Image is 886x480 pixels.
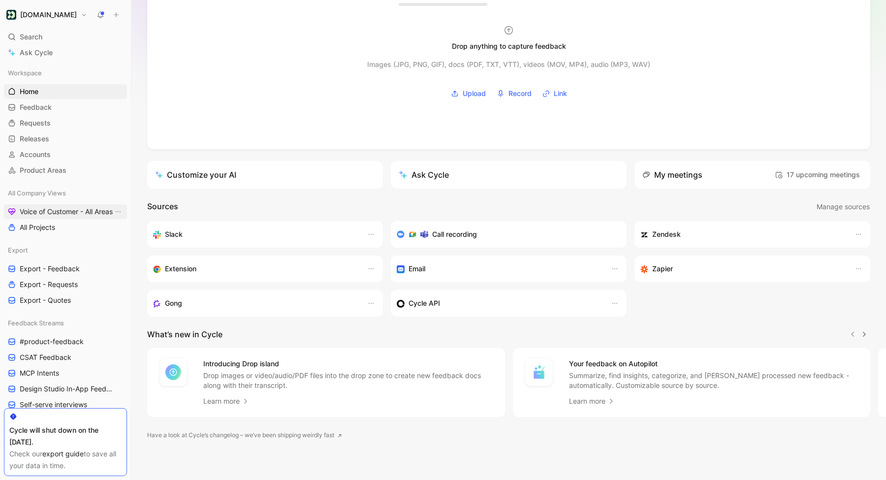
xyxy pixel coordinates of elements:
button: Upload [447,86,489,101]
div: Export [4,243,127,257]
a: Home [4,84,127,99]
div: Workspace [4,65,127,80]
a: Requests [4,116,127,130]
span: Export - Feedback [20,264,80,274]
span: Manage sources [817,201,870,213]
a: Self-serve interviews [4,397,127,412]
a: Customize your AI [147,161,383,189]
a: Product Areas [4,163,127,178]
h3: Extension [165,263,196,275]
div: Feedback Streams [4,316,127,330]
a: Have a look at Cycle’s changelog – we’ve been shipping weirdly fast [147,430,342,440]
a: Releases [4,131,127,146]
button: Record [493,86,535,101]
div: Capture feedback from thousands of sources with Zapier (survey results, recordings, sheets, etc). [640,263,845,275]
div: All Company Views [4,186,127,200]
span: Voice of Customer - All Areas [20,207,113,217]
span: Design Studio In-App Feedback [20,384,114,394]
span: Feedback [20,102,52,112]
div: Images (JPG, PNG, GIF), docs (PDF, TXT, VTT), videos (MOV, MP4), audio (MP3, WAV) [367,59,650,70]
span: Accounts [20,150,51,160]
span: Export - Requests [20,280,78,289]
span: Product Areas [20,165,66,175]
div: Sync accounts and create docs [640,228,845,240]
a: Learn more [569,395,615,407]
span: Ask Cycle [20,47,53,59]
div: Sync your accounts, send feedback and get updates in Slack [153,228,357,240]
div: Capture feedback from anywhere on the web [153,263,357,275]
span: Record [508,88,532,99]
h3: Zapier [652,263,673,275]
div: ExportExport - FeedbackExport - RequestsExport - Quotes [4,243,127,308]
h3: Cycle API [409,297,440,309]
a: All Projects [4,220,127,235]
div: Cycle will shut down on the [DATE]. [9,424,122,448]
span: Releases [20,134,49,144]
div: All Company ViewsVoice of Customer - All AreasView actionsAll Projects [4,186,127,235]
span: Requests [20,118,51,128]
button: Link [539,86,570,101]
a: #product-feedback [4,334,127,349]
h1: [DOMAIN_NAME] [20,10,77,19]
span: Link [554,88,567,99]
span: Upload [463,88,486,99]
div: Drop anything to capture feedback [452,40,566,52]
a: Export - Quotes [4,293,127,308]
a: CSAT Feedback [4,350,127,365]
div: Record & transcribe meetings from Zoom, Meet & Teams. [397,228,613,240]
a: export guide [42,449,84,458]
a: Learn more [203,395,250,407]
a: Export - Feedback [4,261,127,276]
h3: Call recording [432,228,477,240]
a: Ask Cycle [4,45,127,60]
a: Voice of Customer - All AreasView actions [4,204,127,219]
span: Export [8,245,28,255]
button: View actions [113,207,123,217]
div: Forward emails to your feedback inbox [397,263,601,275]
div: Check our to save all your data in time. [9,448,122,472]
p: Summarize, find insights, categorize, and [PERSON_NAME] processed new feedback - automatically. C... [569,371,859,390]
div: Ask Cycle [399,169,449,181]
a: MCP Intents [4,366,127,381]
h3: Gong [165,297,182,309]
h4: Your feedback on Autopilot [569,358,859,370]
span: #product-feedback [20,337,84,347]
span: 17 upcoming meetings [775,169,860,181]
div: Capture feedback from your incoming calls [153,297,357,309]
h3: Zendesk [652,228,681,240]
button: Manage sources [816,200,870,213]
a: Design Studio In-App Feedback [4,382,127,396]
span: Feedback Streams [8,318,64,328]
span: CSAT Feedback [20,352,71,362]
button: 17 upcoming meetings [772,167,862,183]
h2: Sources [147,200,178,213]
img: Customer.io [6,10,16,20]
h3: Email [409,263,425,275]
a: Feedback [4,100,127,115]
span: Search [20,31,42,43]
button: Ask Cycle [391,161,627,189]
button: Customer.io[DOMAIN_NAME] [4,8,90,22]
span: Workspace [8,68,42,78]
a: Export - Requests [4,277,127,292]
div: Customize your AI [155,169,236,181]
h3: Slack [165,228,183,240]
span: Self-serve interviews [20,400,87,410]
p: Drop images or video/audio/PDF files into the drop zone to create new feedback docs along with th... [203,371,493,390]
h2: What’s new in Cycle [147,328,222,340]
span: Home [20,87,38,96]
div: My meetings [642,169,702,181]
a: Accounts [4,147,127,162]
h4: Introducing Drop island [203,358,493,370]
span: MCP Intents [20,368,59,378]
span: Export - Quotes [20,295,71,305]
span: All Projects [20,223,55,232]
div: Search [4,30,127,44]
div: Sync accounts & send feedback from custom sources. Get inspired by our favorite use case [397,297,601,309]
span: All Company Views [8,188,66,198]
